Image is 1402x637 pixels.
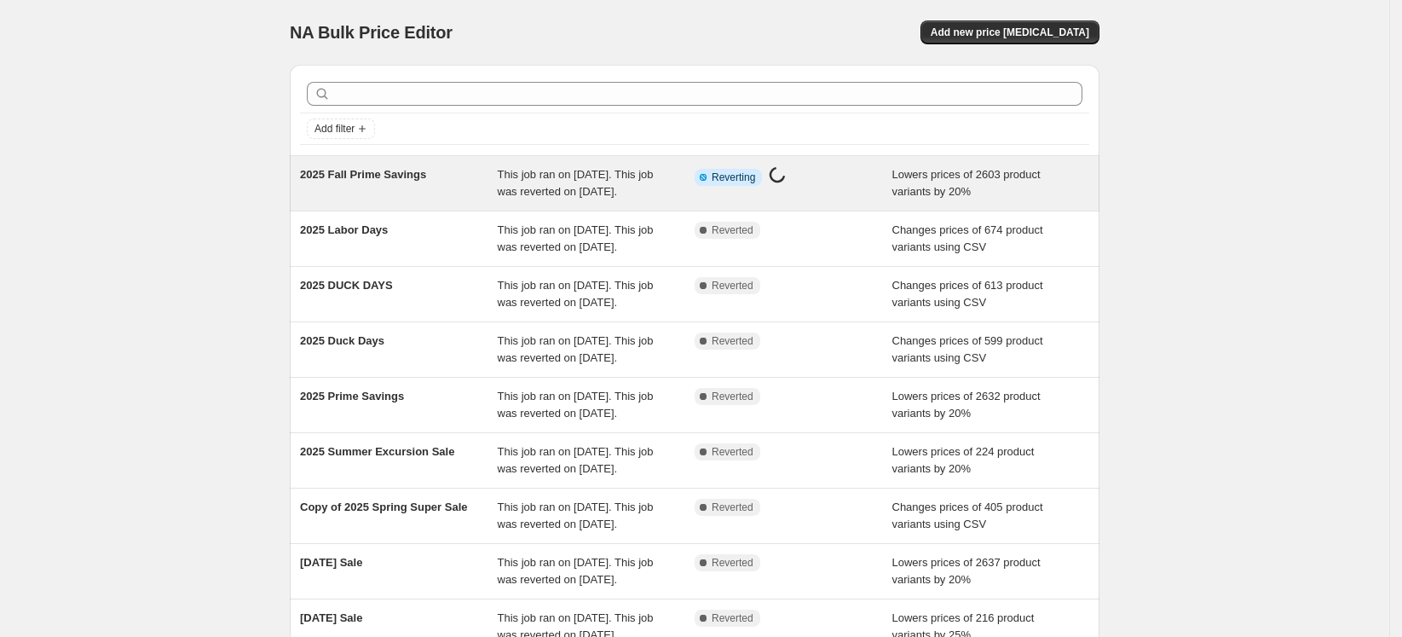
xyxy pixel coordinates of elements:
span: Lowers prices of 224 product variants by 20% [892,445,1035,475]
span: Changes prices of 405 product variants using CSV [892,501,1043,530]
span: Reverted [712,279,753,292]
span: Changes prices of 674 product variants using CSV [892,223,1043,253]
span: 2025 Summer Excursion Sale [300,445,454,458]
span: Reverting [712,171,755,184]
span: Lowers prices of 2632 product variants by 20% [892,390,1041,420]
span: This job ran on [DATE]. This job was reverted on [DATE]. [498,223,654,253]
span: This job ran on [DATE]. This job was reverted on [DATE]. [498,390,654,420]
span: Changes prices of 613 product variants using CSV [892,279,1043,309]
span: This job ran on [DATE]. This job was reverted on [DATE]. [498,168,654,198]
span: Add new price [MEDICAL_DATA] [931,26,1089,39]
span: 2025 Duck Days [300,334,384,347]
span: This job ran on [DATE]. This job was reverted on [DATE]. [498,501,654,530]
span: Reverted [712,556,753,570]
span: Reverted [712,445,753,459]
span: Changes prices of 599 product variants using CSV [892,334,1043,364]
span: [DATE] Sale [300,556,362,569]
span: Reverted [712,611,753,625]
button: Add filter [307,119,375,139]
span: Copy of 2025 Spring Super Sale [300,501,468,513]
span: Reverted [712,334,753,348]
span: 2025 Labor Days [300,223,388,236]
span: This job ran on [DATE]. This job was reverted on [DATE]. [498,279,654,309]
span: This job ran on [DATE]. This job was reverted on [DATE]. [498,334,654,364]
span: This job ran on [DATE]. This job was reverted on [DATE]. [498,556,654,586]
span: 2025 Prime Savings [300,390,404,402]
span: Lowers prices of 2637 product variants by 20% [892,556,1041,586]
span: This job ran on [DATE]. This job was reverted on [DATE]. [498,445,654,475]
span: 2025 Fall Prime Savings [300,168,426,181]
span: Reverted [712,390,753,403]
span: 2025 DUCK DAYS [300,279,393,292]
span: NA Bulk Price Editor [290,23,453,42]
span: Lowers prices of 2603 product variants by 20% [892,168,1041,198]
button: Add new price [MEDICAL_DATA] [920,20,1099,44]
span: [DATE] Sale [300,611,362,624]
span: Reverted [712,501,753,514]
span: Add filter [314,122,355,136]
span: Reverted [712,223,753,237]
